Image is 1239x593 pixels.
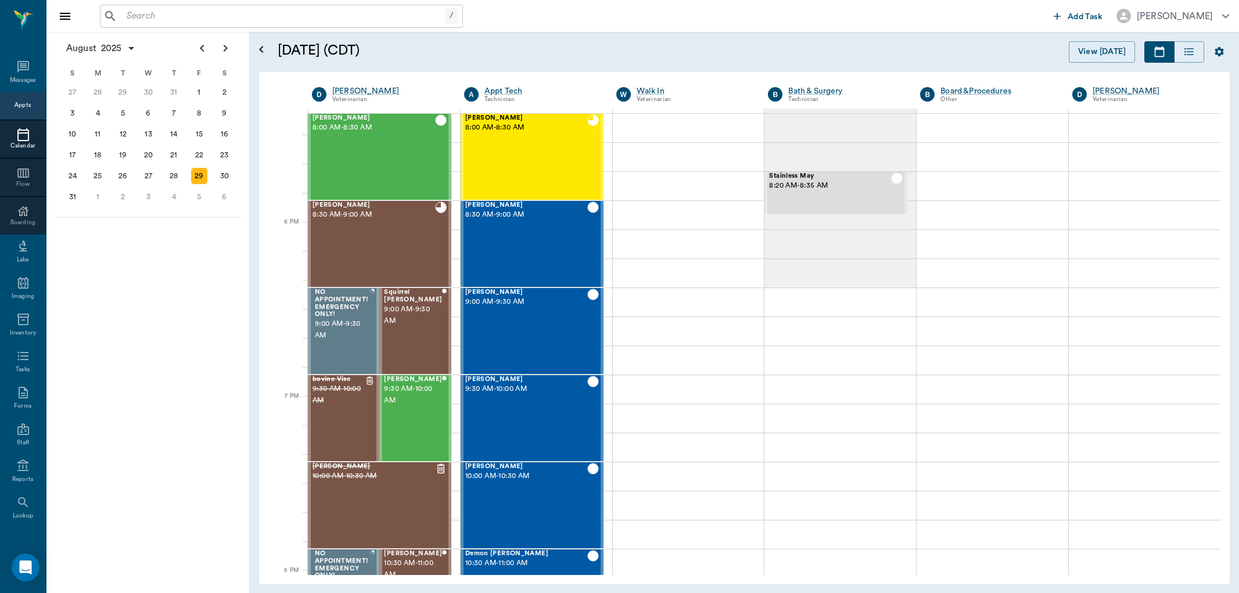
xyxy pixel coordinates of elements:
div: Wednesday, August 20, 2025 [141,147,157,163]
div: Technician [484,95,599,105]
div: S [211,64,237,82]
div: Tuesday, August 12, 2025 [115,126,131,142]
div: Sunday, August 31, 2025 [64,189,81,205]
span: 9:00 AM - 9:30 AM [384,304,442,327]
span: [PERSON_NAME] [465,463,587,470]
div: Staff [17,439,29,447]
div: Tuesday, August 19, 2025 [115,147,131,163]
div: Sunday, August 3, 2025 [64,105,81,121]
div: CHECKED_OUT, 10:00 AM - 10:30 AM [461,462,604,549]
span: 9:00 AM - 9:30 AM [315,318,370,342]
div: Friday, September 5, 2025 [191,189,207,205]
div: Tuesday, July 29, 2025 [115,84,131,100]
div: Inventory [10,329,36,337]
div: 7 PM [268,390,299,419]
span: 8:30 AM - 9:00 AM [313,209,435,221]
span: 10:30 AM - 11:00 AM [465,558,587,569]
a: Bath & Surgery [788,85,903,97]
div: Other [940,95,1055,105]
span: 8:20 AM - 8:35 AM [769,180,891,192]
div: Saturday, August 23, 2025 [216,147,232,163]
span: 9:30 AM - 10:00 AM [465,383,587,395]
div: Saturday, August 30, 2025 [216,168,232,184]
div: Monday, August 11, 2025 [89,126,106,142]
div: Friday, August 22, 2025 [191,147,207,163]
span: [PERSON_NAME] [465,376,587,383]
span: NO APPOINTMENT! EMERGENCY ONLY! [315,289,370,318]
div: CHECKED_OUT, 8:00 AM - 8:30 AM [308,113,451,200]
input: Search [122,8,445,24]
div: B [768,87,782,102]
span: NO APPOINTMENT! EMERGENCY ONLY! [315,550,370,580]
a: [PERSON_NAME] [1093,85,1207,97]
div: Appts [15,101,31,110]
div: Open Intercom Messenger [12,554,39,581]
div: Lookup [13,512,33,520]
div: W [616,87,631,102]
div: Messages [10,76,37,85]
a: Walk In [637,85,751,97]
div: CHECKED_OUT, 8:20 AM - 8:35 AM [764,171,907,215]
div: W [136,64,161,82]
span: 9:00 AM - 9:30 AM [465,296,587,308]
div: Monday, July 28, 2025 [89,84,106,100]
span: Squirrel [PERSON_NAME] [384,289,442,304]
div: Saturday, August 2, 2025 [216,84,232,100]
div: CANCELED, 9:30 AM - 10:00 AM [308,375,379,462]
div: Tuesday, September 2, 2025 [115,189,131,205]
div: Reports [12,475,34,484]
div: Thursday, August 21, 2025 [166,147,182,163]
div: CHECKED_OUT, 9:00 AM - 9:30 AM [379,287,451,375]
span: [PERSON_NAME] [384,550,442,558]
button: View [DATE] [1069,41,1135,63]
div: S [60,64,85,82]
div: Tuesday, August 26, 2025 [115,168,131,184]
span: Stainless May [769,172,891,180]
div: Friday, August 8, 2025 [191,105,207,121]
div: Sunday, August 24, 2025 [64,168,81,184]
div: CHECKED_OUT, 9:30 AM - 10:00 AM [379,375,451,462]
div: CHECKED_OUT, 9:30 AM - 10:00 AM [461,375,604,462]
div: Wednesday, August 13, 2025 [141,126,157,142]
div: CANCELED, 10:00 AM - 10:30 AM [308,462,451,549]
button: Open calendar [254,27,268,72]
span: 8:00 AM - 8:30 AM [465,122,587,134]
span: [PERSON_NAME] [313,463,435,470]
span: 2025 [99,40,124,56]
button: Previous page [191,37,214,60]
div: [PERSON_NAME] [1137,9,1213,23]
span: 10:00 AM - 10:30 AM [465,470,587,482]
div: Wednesday, July 30, 2025 [141,84,157,100]
div: Thursday, August 14, 2025 [166,126,182,142]
button: [PERSON_NAME] [1107,5,1238,27]
div: CHECKED_OUT, 9:00 AM - 9:30 AM [461,287,604,375]
div: Monday, September 1, 2025 [89,189,106,205]
div: Friday, August 15, 2025 [191,126,207,142]
div: 8 PM [268,565,299,576]
div: M [85,64,111,82]
span: 9:30 AM - 10:00 AM [384,383,442,407]
div: Technician [788,95,903,105]
div: Saturday, September 6, 2025 [216,189,232,205]
a: Appt Tech [484,85,599,97]
div: Today, Friday, August 29, 2025 [191,168,207,184]
div: Monday, August 25, 2025 [89,168,106,184]
div: A [464,87,479,102]
div: T [110,64,136,82]
div: Wednesday, September 3, 2025 [141,189,157,205]
span: bovine Vise [313,376,365,383]
div: Saturday, August 16, 2025 [216,126,232,142]
button: Close drawer [53,5,77,28]
span: [PERSON_NAME] [465,289,587,296]
div: Veterinarian [637,95,751,105]
div: F [186,64,212,82]
div: B [920,87,935,102]
div: Tasks [16,365,30,374]
a: [PERSON_NAME] [332,85,447,97]
div: D [1072,87,1087,102]
div: 6 PM [268,216,299,245]
div: D [312,87,326,102]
